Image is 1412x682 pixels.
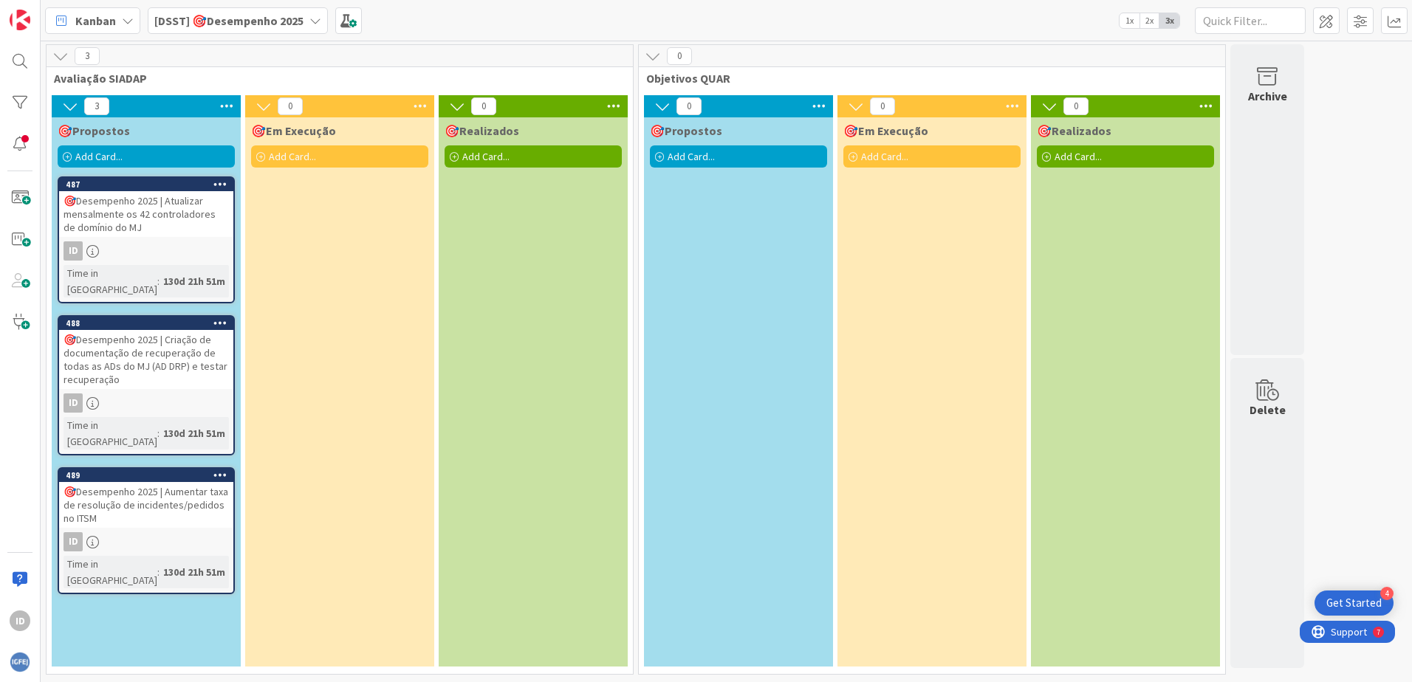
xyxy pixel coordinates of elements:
a: 487🎯Desempenho 2025 | Atualizar mensalmente os 42 controladores de domínio do MJIDTime in [GEOGRA... [58,176,235,303]
div: 🎯Desempenho 2025 | Atualizar mensalmente os 42 controladores de domínio do MJ [59,191,233,237]
div: 487🎯Desempenho 2025 | Atualizar mensalmente os 42 controladores de domínio do MJ [59,178,233,237]
span: 0 [278,97,303,115]
a: 489🎯Desempenho 2025 | Aumentar taxa de resolução de incidentes/pedidos no ITSMIDTime in [GEOGRAPH... [58,467,235,594]
span: 0 [1063,97,1089,115]
span: 🎯Em Execução [251,123,336,138]
span: 0 [870,97,895,115]
div: Delete [1250,401,1286,418]
a: 488🎯Desempenho 2025 | Criação de documentação de recuperação de todas as ADs do MJ (AD DRP) e tes... [58,315,235,455]
div: 130d 21h 51m [160,564,229,580]
img: avatar [10,652,30,672]
div: 7 [77,6,80,18]
div: 🎯Desempenho 2025 | Aumentar taxa de resolução de incidentes/pedidos no ITSM [59,482,233,528]
span: 0 [676,97,702,115]
div: 489 [66,470,233,480]
span: Avaliação SIADAP [54,71,614,86]
div: ID [64,393,83,413]
span: Support [31,2,67,20]
div: 487 [66,179,233,190]
div: ID [64,532,83,551]
div: Open Get Started checklist, remaining modules: 4 [1315,590,1394,616]
span: : [157,425,160,441]
div: Time in [GEOGRAPHIC_DATA] [64,417,157,449]
span: 🎯Realizados [445,123,519,138]
input: Quick Filter... [1195,7,1306,34]
span: : [157,273,160,289]
span: 0 [471,97,496,115]
span: 2x [1139,13,1159,28]
span: Add Card... [1055,150,1102,163]
div: ID [10,610,30,631]
span: 3x [1159,13,1179,28]
div: 130d 21h 51m [160,425,229,441]
span: Add Card... [269,150,316,163]
div: 4 [1380,587,1394,600]
span: Kanban [75,12,116,30]
div: ID [59,532,233,551]
span: 🎯Propostos [58,123,130,138]
div: Time in [GEOGRAPHIC_DATA] [64,556,157,588]
span: Add Card... [75,150,123,163]
div: Time in [GEOGRAPHIC_DATA] [64,265,157,297]
span: Objetivos QUAR [646,71,1207,86]
div: 🎯Desempenho 2025 | Criação de documentação de recuperação de todas as ADs do MJ (AD DRP) e testar... [59,330,233,389]
div: 488 [66,318,233,328]
div: ID [59,241,233,261]
div: ID [64,241,83,261]
div: 489🎯Desempenho 2025 | Aumentar taxa de resolução de incidentes/pedidos no ITSM [59,469,233,528]
span: : [157,564,160,580]
span: Add Card... [462,150,510,163]
span: 3 [75,47,100,65]
b: [DSST] 🎯Desempenho 2025 [154,13,304,28]
div: 489 [59,469,233,482]
div: Archive [1248,87,1287,105]
div: 487 [59,178,233,191]
img: Visit kanbanzone.com [10,10,30,30]
div: 130d 21h 51m [160,273,229,289]
span: 3 [84,97,109,115]
span: 🎯Em Execução [843,123,928,138]
span: Add Card... [861,150,908,163]
span: 🎯Propostos [650,123,722,138]
span: Add Card... [668,150,715,163]
div: 488🎯Desempenho 2025 | Criação de documentação de recuperação de todas as ADs do MJ (AD DRP) e tes... [59,317,233,389]
span: 0 [667,47,692,65]
span: 🎯Realizados [1037,123,1111,138]
div: ID [59,393,233,413]
span: 1x [1120,13,1139,28]
div: Get Started [1326,596,1382,610]
div: 488 [59,317,233,330]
